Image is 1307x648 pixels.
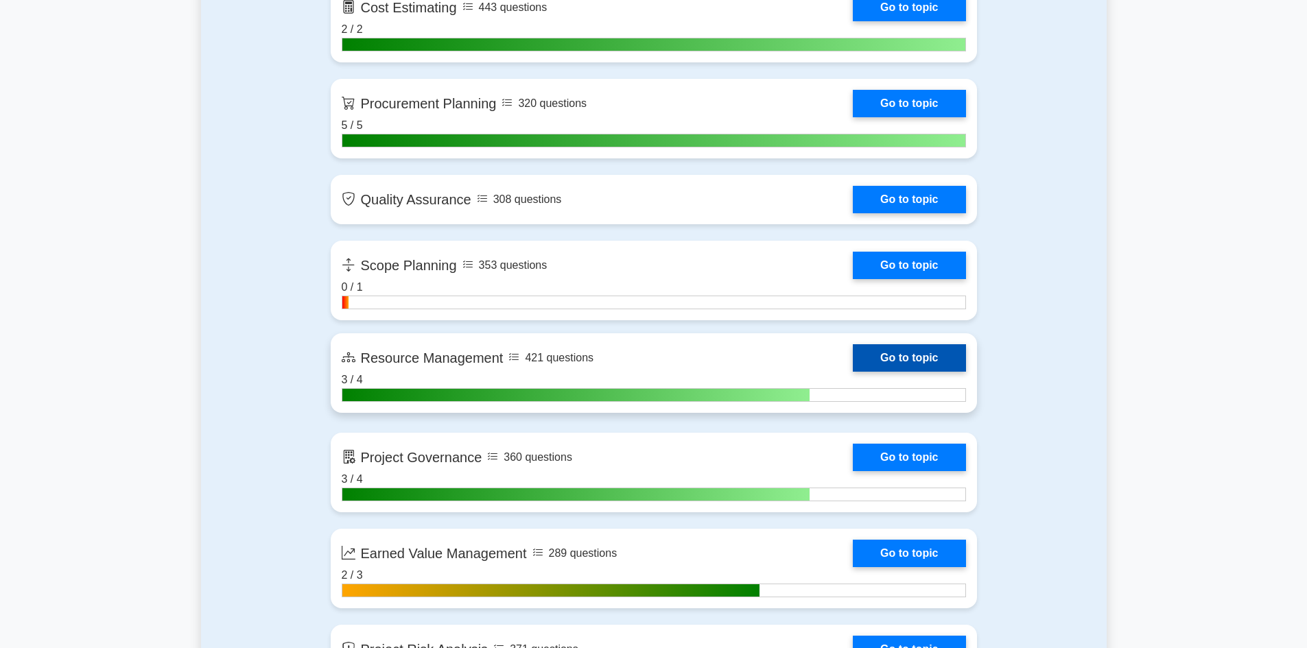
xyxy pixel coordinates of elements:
[853,90,965,117] a: Go to topic
[853,444,965,471] a: Go to topic
[853,252,965,279] a: Go to topic
[853,344,965,372] a: Go to topic
[853,540,965,567] a: Go to topic
[853,186,965,213] a: Go to topic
